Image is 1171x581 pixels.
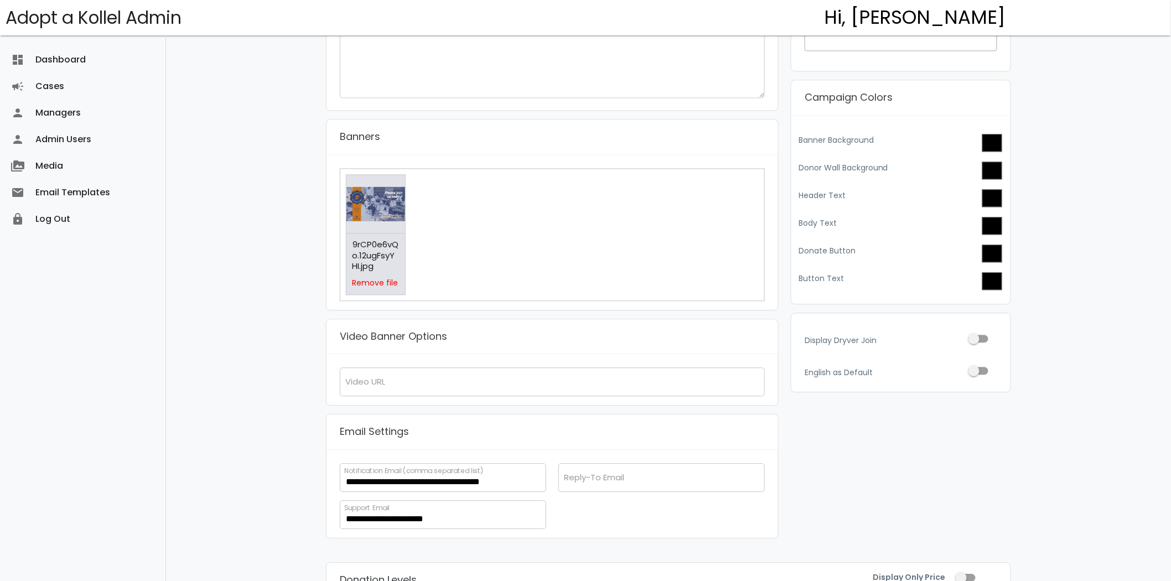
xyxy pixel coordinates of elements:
textarea: Search [808,38,997,48]
a: Remove file [352,277,398,289]
label: Donor Wall Background [799,162,888,174]
p: Banners [340,128,380,146]
p: Campaign Colors [805,89,893,106]
i: email [11,179,24,206]
span: 9rCP0e6vQo.12ugFsyYHI.jpg [352,238,398,272]
label: Display Dryver Join [805,335,997,346]
label: Body Text [799,217,837,229]
label: Button Text [799,273,844,284]
p: Video Banner Options [340,328,447,345]
i: campaign [11,73,24,100]
i: lock [11,206,24,232]
label: Donate Button [799,245,856,257]
label: Header Text [799,190,846,201]
h4: Hi, [PERSON_NAME] [824,7,1006,28]
label: Banner Background [799,134,874,146]
i: person [11,126,24,153]
p: Email Settings [340,423,409,440]
i: dashboard [11,46,24,73]
img: 9rCP0e6vQo.12ugFsyYHI.jpg [345,173,407,235]
label: English as Default [805,367,997,378]
i: perm_media [11,153,24,179]
i: person [11,100,24,126]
